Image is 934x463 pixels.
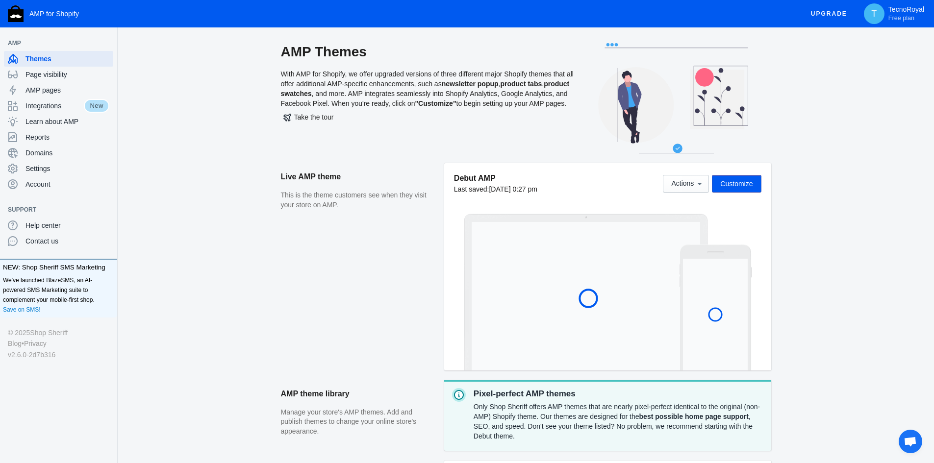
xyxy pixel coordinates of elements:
[25,54,109,64] span: Themes
[8,338,109,349] div: •
[893,424,922,453] div: Aprire la chat
[474,388,763,400] p: Pixel-perfect AMP themes
[454,173,537,183] h5: Debut AMP
[84,99,109,113] span: New
[803,5,855,23] button: Upgrade
[4,98,113,114] a: IntegrationsNew
[25,164,109,173] span: Settings
[4,145,113,161] a: Domains
[869,9,879,19] span: T
[281,191,434,210] p: This is the theme customers see when they visit your store on AMP.
[25,101,84,111] span: Integrations
[712,175,761,193] button: Customize
[4,233,113,249] a: Contact us
[442,80,499,88] b: newsletter popup
[281,108,336,126] button: Take the tour
[4,114,113,129] a: Learn about AMP
[25,132,109,142] span: Reports
[25,220,109,230] span: Help center
[4,161,113,176] a: Settings
[888,14,914,22] span: Free plan
[8,5,24,22] img: Shop Sheriff Logo
[25,236,109,246] span: Contact us
[281,163,434,191] h2: Live AMP theme
[663,175,709,193] button: Actions
[100,208,115,212] button: Add a sales channel
[281,380,434,408] h2: AMP theme library
[415,99,456,107] b: "Customize"
[811,5,847,23] span: Upgrade
[8,349,109,360] div: v2.6.0-2d7b316
[720,180,753,188] span: Customize
[8,338,22,349] a: Blog
[474,400,763,443] div: Only Shop Sheriff offers AMP themes that are nearly pixel-perfect identical to the original (non-...
[464,214,708,370] img: Laptop frame
[25,70,109,79] span: Page visibility
[281,43,575,163] div: With AMP for Shopify, we offer upgraded versions of three different major Shopify themes that all...
[8,38,100,48] span: AMP
[639,413,749,420] strong: best possible home page support
[283,113,334,121] span: Take the tour
[4,67,113,82] a: Page visibility
[29,10,79,18] span: AMP for Shopify
[680,244,752,370] img: Mobile frame
[454,184,537,194] div: Last saved:
[281,43,575,61] h2: AMP Themes
[24,338,47,349] a: Privacy
[281,408,434,437] p: Manage your store's AMP themes. Add and publish themes to change your online store's appearance.
[25,148,109,158] span: Domains
[671,180,694,188] span: Actions
[8,327,109,338] div: © 2025
[3,305,41,315] a: Save on SMS!
[888,5,924,22] p: TecnoRoyal
[30,327,68,338] a: Shop Sheriff
[489,185,537,193] span: [DATE] 0:27 pm
[4,51,113,67] a: Themes
[500,80,542,88] b: product tabs
[4,129,113,145] a: Reports
[4,82,113,98] a: AMP pages
[25,117,109,126] span: Learn about AMP
[25,85,109,95] span: AMP pages
[25,179,109,189] span: Account
[4,176,113,192] a: Account
[100,41,115,45] button: Add a sales channel
[8,205,100,215] span: Support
